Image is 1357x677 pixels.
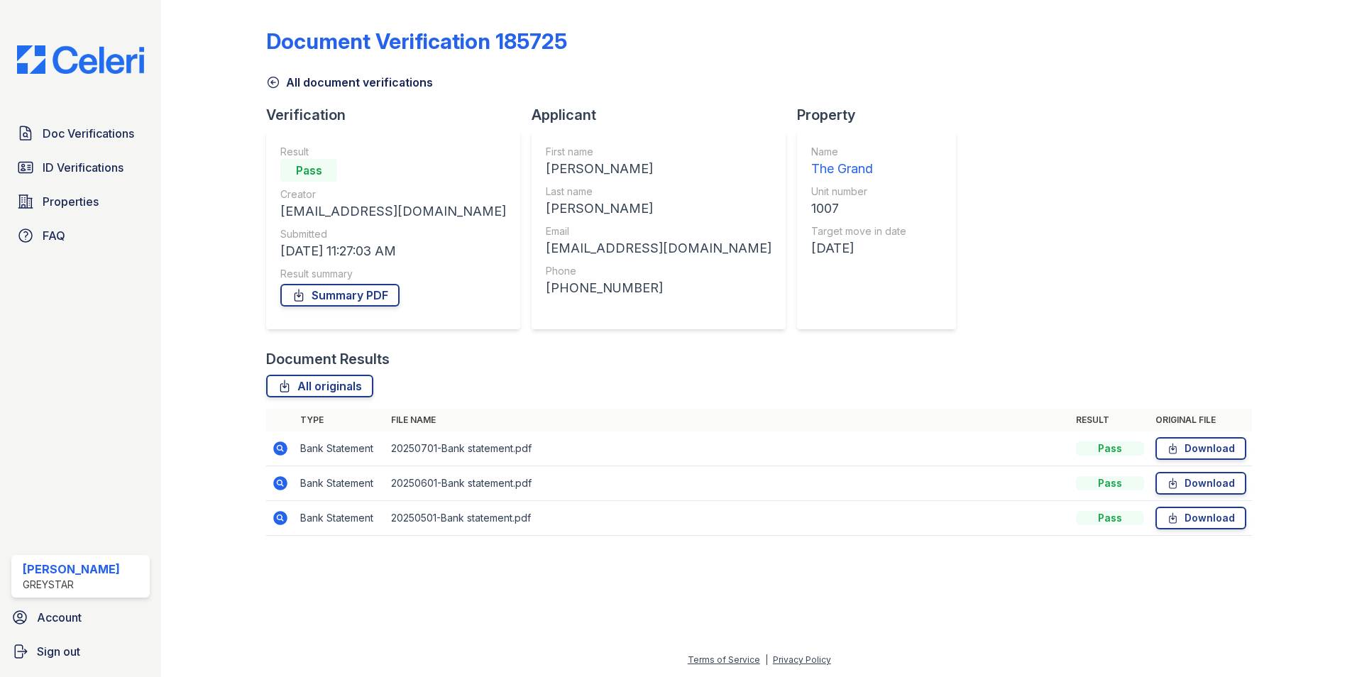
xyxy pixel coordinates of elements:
[385,466,1070,501] td: 20250601-Bank statement.pdf
[280,227,506,241] div: Submitted
[773,654,831,665] a: Privacy Policy
[1155,437,1246,460] a: Download
[1155,507,1246,529] a: Download
[295,431,385,466] td: Bank Statement
[546,145,771,159] div: First name
[43,159,123,176] span: ID Verifications
[688,654,760,665] a: Terms of Service
[23,578,120,592] div: Greystar
[811,199,906,219] div: 1007
[546,199,771,219] div: [PERSON_NAME]
[280,202,506,221] div: [EMAIL_ADDRESS][DOMAIN_NAME]
[546,185,771,199] div: Last name
[546,264,771,278] div: Phone
[1076,476,1144,490] div: Pass
[546,278,771,298] div: [PHONE_NUMBER]
[11,119,150,148] a: Doc Verifications
[6,45,155,74] img: CE_Logo_Blue-a8612792a0a2168367f1c8372b55b34899dd931a85d93a1a3d3e32e68fde9ad4.png
[811,145,906,159] div: Name
[797,105,967,125] div: Property
[1076,511,1144,525] div: Pass
[546,159,771,179] div: [PERSON_NAME]
[266,105,532,125] div: Verification
[765,654,768,665] div: |
[1155,472,1246,495] a: Download
[266,349,390,369] div: Document Results
[43,227,65,244] span: FAQ
[266,74,433,91] a: All document verifications
[811,185,906,199] div: Unit number
[546,224,771,238] div: Email
[295,466,385,501] td: Bank Statement
[295,501,385,536] td: Bank Statement
[385,431,1070,466] td: 20250701-Bank statement.pdf
[11,221,150,250] a: FAQ
[266,375,373,397] a: All originals
[811,224,906,238] div: Target move in date
[811,145,906,179] a: Name The Grand
[11,153,150,182] a: ID Verifications
[532,105,797,125] div: Applicant
[811,159,906,179] div: The Grand
[37,643,80,660] span: Sign out
[280,145,506,159] div: Result
[6,603,155,632] a: Account
[1076,441,1144,456] div: Pass
[43,193,99,210] span: Properties
[1070,409,1150,431] th: Result
[6,637,155,666] a: Sign out
[280,241,506,261] div: [DATE] 11:27:03 AM
[295,409,385,431] th: Type
[280,187,506,202] div: Creator
[811,238,906,258] div: [DATE]
[280,284,400,307] a: Summary PDF
[37,609,82,626] span: Account
[11,187,150,216] a: Properties
[546,238,771,258] div: [EMAIL_ADDRESS][DOMAIN_NAME]
[280,159,337,182] div: Pass
[43,125,134,142] span: Doc Verifications
[385,501,1070,536] td: 20250501-Bank statement.pdf
[23,561,120,578] div: [PERSON_NAME]
[280,267,506,281] div: Result summary
[266,28,567,54] div: Document Verification 185725
[1150,409,1252,431] th: Original file
[385,409,1070,431] th: File name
